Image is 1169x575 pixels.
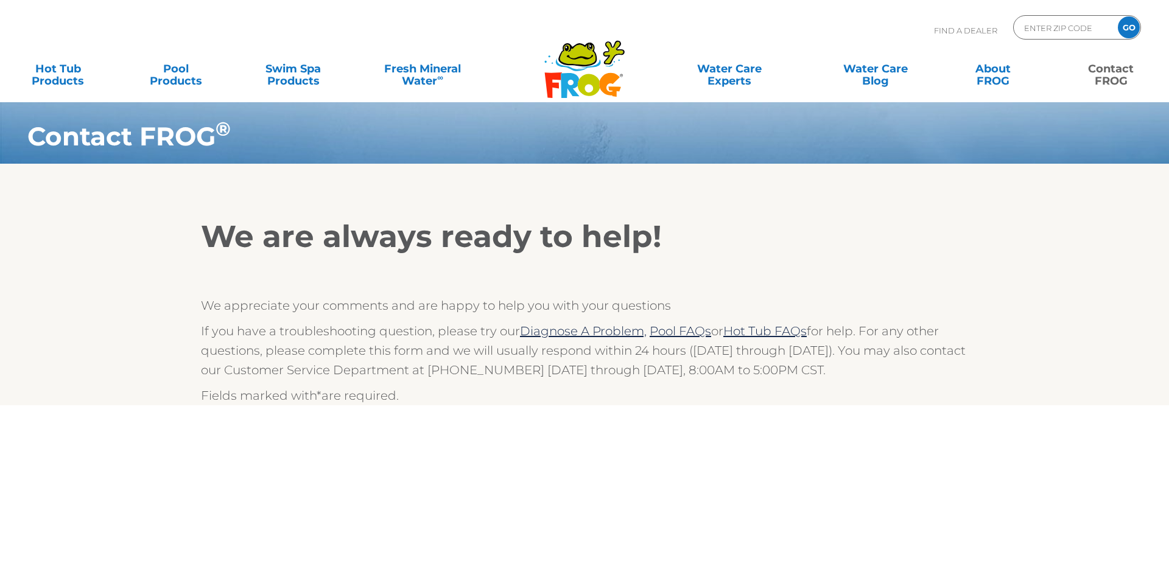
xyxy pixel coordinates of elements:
a: Diagnose A Problem, [520,324,647,338]
a: Swim SpaProducts [248,57,339,81]
a: Water CareExperts [655,57,803,81]
a: Hot TubProducts [12,57,104,81]
a: Fresh MineralWater∞ [365,57,480,81]
img: Frog Products Logo [538,24,631,99]
p: We appreciate your comments and are happy to help you with your questions [201,296,968,315]
a: Water CareBlog [830,57,921,81]
sup: ∞ [437,72,443,82]
input: GO [1118,16,1140,38]
a: PoolProducts [130,57,221,81]
a: ContactFROG [1065,57,1157,81]
h2: We are always ready to help! [201,218,968,255]
a: AboutFROG [947,57,1039,81]
p: If you have a troubleshooting question, please try our or for help. For any other questions, plea... [201,321,968,380]
p: Find A Dealer [934,15,997,46]
h1: Contact FROG [27,122,1045,151]
a: Hot Tub FAQs [723,324,807,338]
sup: ® [216,117,231,141]
a: Pool FAQs [650,324,711,338]
p: Fields marked with are required. [201,386,968,405]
